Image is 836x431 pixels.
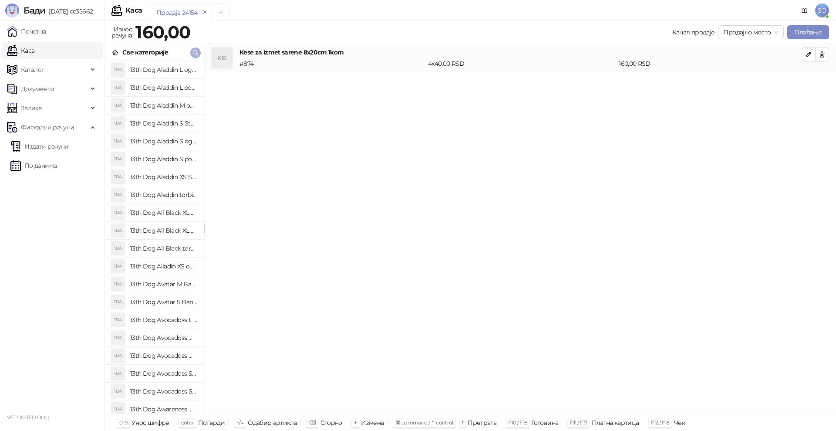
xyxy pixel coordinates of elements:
div: Платна картица [592,417,639,428]
div: 1DA [111,367,125,380]
div: 1DA [111,206,125,220]
div: 1DA [111,98,125,112]
h4: 13th Dog Alladin XS ogrlica 1107 [130,259,197,273]
span: Залихе [21,99,42,117]
div: Каса [125,7,142,14]
span: F12 / F18 [651,419,670,426]
div: # 874 [238,59,426,68]
div: 1DA [111,259,125,273]
div: 1DA [111,152,125,166]
div: 1DA [111,313,125,327]
h4: 13th Dog Aladdin S povodac 1582 [130,152,197,166]
h4: 13th Dog Avocadoss S Bandana 3632 [130,367,197,380]
h4: 13th Dog Aladdin torbica 3016 [130,188,197,202]
span: ⌘ command / ⌃ control [395,419,453,426]
h4: 13th Dog Avocadoss M povodac 1585 [130,349,197,363]
img: Logo [5,3,19,17]
span: Каталог [21,61,44,78]
div: 1DA [111,384,125,398]
h4: 13th Dog Avocadoss M Am 2101H [130,331,197,345]
div: Сторно [320,417,342,428]
h4: Kese za izmet sarene 8x20cm 1kom [239,48,802,57]
h4: 13th Dog All Black XL am 2079 [130,206,197,220]
span: Продајно место [723,26,779,39]
div: 1DA [111,224,125,238]
div: Потврди [198,417,225,428]
div: grid [105,61,204,414]
h4: 13th Dog All Black torbica 3020 [130,241,197,255]
div: Канал продаје [672,27,715,37]
span: Фискални рачуни [21,119,74,136]
div: 1DA [111,277,125,291]
span: enter [181,419,194,426]
button: Плаћање [787,25,829,39]
h4: 13th Dog Aladdin S Step am 2086 [130,116,197,130]
div: Чек [674,417,685,428]
div: 1DA [111,349,125,363]
div: 1DA [111,116,125,130]
h4: 13th Dog Aladdin L ogrlica 1111 [130,63,197,77]
button: remove [199,9,211,16]
strong: 160,00 [135,21,190,43]
h4: 13th Dog Avocadoss L Bandana 3634 [130,313,197,327]
span: ⌫ [309,419,316,426]
div: 4 x 40,00 RSD [426,59,617,68]
span: [DATE]-cc35662 [45,7,93,15]
span: + [354,419,357,426]
div: 1DA [111,170,125,184]
span: Документи [21,80,54,98]
div: 1DA [111,402,125,416]
div: Све категорије [122,48,168,57]
span: F10 / F16 [508,419,527,426]
span: f [462,419,463,426]
div: 1DA [111,134,125,148]
div: Претрага [468,417,496,428]
div: 1DA [111,241,125,255]
div: KIS [212,48,233,68]
div: 160,00 RSD [617,59,803,68]
div: Готовина [531,417,558,428]
div: Унос шифре [131,417,169,428]
h4: 13th Dog Aladdin XS Step am 2085 [130,170,197,184]
small: VET UNITED DOO [7,414,49,421]
div: 1DA [111,331,125,345]
span: SO [815,3,829,17]
span: 0-9 [119,419,127,426]
span: Бади [24,5,45,16]
span: F11 / F17 [570,419,587,426]
a: Каса [7,42,34,59]
div: Продаја 24154 [156,8,198,17]
h4: 13th Dog Aladdin S ogrlica 1108 [130,134,197,148]
h4: 13th Dog Avatar S Bandana 3512 [130,295,197,309]
a: Документација [798,3,812,17]
h4: 13th Dog Aladdin M ogrlica 1110 [130,98,197,112]
a: По данима [10,157,57,174]
div: 1DA [111,81,125,95]
div: 1DA [111,188,125,202]
h4: 13th Dog Avocadoss S ogrlica 1112 [130,384,197,398]
div: Одабир артикла [248,417,297,428]
div: Износ рачуна [110,24,134,41]
h4: 13th Dog Aladdin L povodac 1584 [130,81,197,95]
h4: 13th Dog Awareness M Bandana 3636 [130,402,197,416]
h4: 13th Dog All Black XL povodac 1608 [130,224,197,238]
button: Add tab [212,3,229,21]
div: Измена [361,417,384,428]
a: Издати рачуни [10,138,69,155]
h4: 13th Dog Avatar M Bandana 3513 [130,277,197,291]
span: ↑/↓ [236,419,243,426]
div: 1DA [111,63,125,77]
div: 1DA [111,295,125,309]
a: Почетна [7,23,46,40]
